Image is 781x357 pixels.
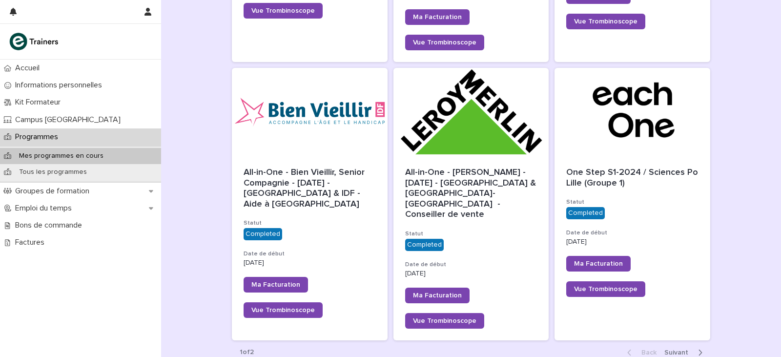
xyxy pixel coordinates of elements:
[574,18,637,25] span: Vue Trombinoscope
[244,277,308,293] a: Ma Facturation
[11,152,111,160] p: Mes programmes en cours
[244,259,376,267] p: [DATE]
[664,349,694,356] span: Next
[11,81,110,90] p: Informations personnelles
[11,238,52,247] p: Factures
[574,260,623,267] span: Ma Facturation
[405,313,484,329] a: Vue Trombinoscope
[11,115,128,125] p: Campus [GEOGRAPHIC_DATA]
[11,168,95,176] p: Tous les programmes
[11,98,68,107] p: Kit Formateur
[244,302,323,318] a: Vue Trombinoscope
[413,292,462,299] span: Ma Facturation
[393,68,549,340] a: All-in-One - [PERSON_NAME] - [DATE] - [GEOGRAPHIC_DATA] & [GEOGRAPHIC_DATA]-[GEOGRAPHIC_DATA] - C...
[405,288,470,303] a: Ma Facturation
[232,68,388,340] a: All-in-One - Bien Vieillir, Senior Compagnie - [DATE] - [GEOGRAPHIC_DATA] & IDF - Aide à [GEOGRAP...
[251,7,315,14] span: Vue Trombinoscope
[11,63,47,73] p: Accueil
[566,229,699,237] h3: Date de début
[566,281,645,297] a: Vue Trombinoscope
[244,228,282,240] div: Completed
[566,238,699,246] p: [DATE]
[405,9,470,25] a: Ma Facturation
[405,230,537,238] h3: Statut
[566,14,645,29] a: Vue Trombinoscope
[660,348,710,357] button: Next
[555,68,710,340] a: One Step S1-2024 / Sciences Po Lille (Groupe 1)StatutCompletedDate de début[DATE]Ma FacturationVu...
[8,32,62,51] img: K0CqGN7SDeD6s4JG8KQk
[566,256,631,272] a: Ma Facturation
[244,219,376,227] h3: Statut
[11,132,66,142] p: Programmes
[413,14,462,21] span: Ma Facturation
[619,348,660,357] button: Back
[405,270,537,278] p: [DATE]
[11,204,80,213] p: Emploi du temps
[566,168,700,188] span: One Step S1-2024 / Sciences Po Lille (Groupe 1)
[244,250,376,258] h3: Date de début
[566,207,605,219] div: Completed
[636,349,657,356] span: Back
[405,168,538,219] span: All-in-One - [PERSON_NAME] - [DATE] - [GEOGRAPHIC_DATA] & [GEOGRAPHIC_DATA]-[GEOGRAPHIC_DATA] - C...
[413,39,476,46] span: Vue Trombinoscope
[566,198,699,206] h3: Statut
[574,286,637,293] span: Vue Trombinoscope
[405,261,537,269] h3: Date de début
[251,281,300,288] span: Ma Facturation
[413,317,476,324] span: Vue Trombinoscope
[244,3,323,19] a: Vue Trombinoscope
[405,35,484,50] a: Vue Trombinoscope
[244,168,367,209] span: All-in-One - Bien Vieillir, Senior Compagnie - [DATE] - [GEOGRAPHIC_DATA] & IDF - Aide à [GEOGRAP...
[11,221,90,230] p: Bons de commande
[251,307,315,314] span: Vue Trombinoscope
[405,239,444,251] div: Completed
[11,187,97,196] p: Groupes de formation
